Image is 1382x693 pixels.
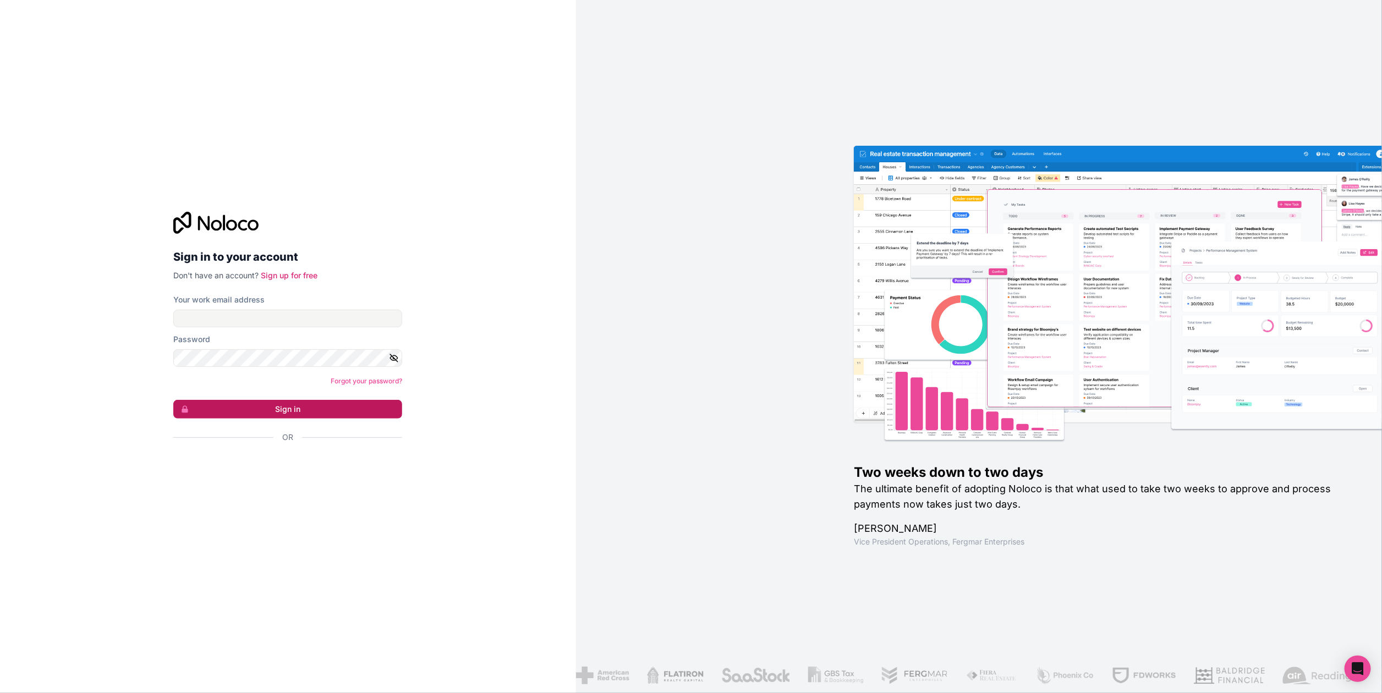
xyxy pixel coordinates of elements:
iframe: Sign in with Google Button [168,455,399,479]
h2: Sign in to your account [173,247,402,267]
input: Email address [173,310,402,327]
img: /assets/airreading-FwAmRzSr.png [1283,667,1352,684]
img: /assets/fiera-fwj2N5v4.png [966,667,1018,684]
a: Sign up for free [261,271,317,280]
h1: Vice President Operations , Fergmar Enterprises [854,536,1347,547]
img: /assets/american-red-cross-BAupjrZR.png [576,667,629,684]
img: /assets/gbstax-C-GtDUiK.png [808,667,864,684]
div: Open Intercom Messenger [1345,656,1371,682]
img: /assets/fergmar-CudnrXN5.png [881,667,948,684]
img: /assets/phoenix-BREaitsQ.png [1035,667,1095,684]
span: Or [282,432,293,443]
h1: [PERSON_NAME] [854,521,1347,536]
span: Don't have an account? [173,271,259,280]
label: Your work email address [173,294,265,305]
button: Sign in [173,400,402,419]
img: /assets/saastock-C6Zbiodz.png [721,667,791,684]
h2: The ultimate benefit of adopting Noloco is that what used to take two weeks to approve and proces... [854,481,1347,512]
a: Forgot your password? [331,377,402,385]
img: /assets/baldridge-DxmPIwAm.png [1194,667,1265,684]
h1: Two weeks down to two days [854,464,1347,481]
img: /assets/fdworks-Bi04fVtw.png [1112,667,1176,684]
img: /assets/flatiron-C8eUkumj.png [647,667,704,684]
label: Password [173,334,210,345]
input: Password [173,349,402,367]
